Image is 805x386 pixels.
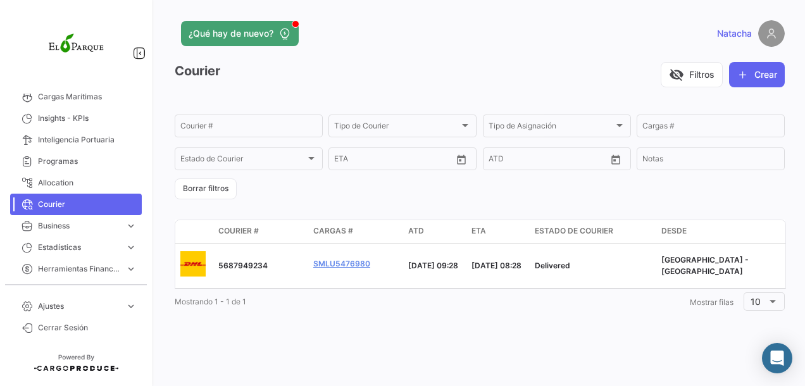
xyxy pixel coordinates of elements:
[38,263,120,275] span: Herramientas Financieras
[717,27,752,40] span: Natacha
[175,178,237,199] button: Borrar filtros
[452,150,471,169] button: Open calendar
[537,156,594,165] input: ATD Hasta
[10,108,142,129] a: Insights - KPIs
[189,27,273,40] span: ¿Qué hay de nuevo?
[535,261,570,270] span: Delivered
[175,297,246,306] span: Mostrando 1 - 1 de 1
[729,62,785,87] button: Crear
[489,123,614,132] span: Tipo de Asignación
[38,322,137,333] span: Cerrar Sesión
[334,156,373,165] input: ETA Desde
[213,220,308,243] datatable-header-cell: Courier #
[762,343,792,373] div: Abrir Intercom Messenger
[10,172,142,194] a: Allocation
[175,62,220,80] h3: Courier
[466,220,530,243] datatable-header-cell: ETA
[38,91,137,103] span: Cargas Marítimas
[38,177,137,189] span: Allocation
[10,194,142,215] a: Courier
[489,156,528,165] input: ATD Desde
[175,220,213,243] datatable-header-cell: logo
[38,134,137,146] span: Inteligencia Portuaria
[10,86,142,108] a: Cargas Marítimas
[669,67,684,82] span: visibility_off
[180,156,306,165] span: Estado de Courier
[10,129,142,151] a: Inteligencia Portuaria
[38,242,120,253] span: Estadísticas
[334,123,459,132] span: Tipo de Courier
[10,151,142,172] a: Programas
[535,225,613,237] span: Estado de Courier
[656,220,783,243] datatable-header-cell: Desde
[38,113,137,124] span: Insights - KPIs
[661,62,723,87] button: visibility_offFiltros
[313,225,353,237] span: Cargas #
[403,220,466,243] datatable-header-cell: ATD
[308,220,403,243] datatable-header-cell: Cargas #
[751,296,761,307] span: 10
[38,220,120,232] span: Business
[408,261,458,270] span: [DATE] 09:28
[661,255,749,276] span: Lima - Peru
[382,156,438,165] input: ETA Hasta
[181,21,299,46] button: ¿Qué hay de nuevo?
[38,199,137,210] span: Courier
[180,251,206,277] img: DHLIcon.png
[408,225,424,237] span: ATD
[125,301,137,312] span: expand_more
[38,156,137,167] span: Programas
[218,225,259,237] span: Courier #
[218,261,268,270] span: 5687949234
[661,225,687,237] span: Desde
[125,263,137,275] span: expand_more
[530,220,656,243] datatable-header-cell: Estado de Courier
[758,20,785,47] img: placeholder-user.png
[313,258,370,270] a: SMLU5476980
[38,301,120,312] span: Ajustes
[471,261,521,270] span: [DATE] 08:28
[471,225,486,237] span: ETA
[606,150,625,169] button: Open calendar
[690,297,733,307] span: Mostrar filas
[44,15,108,78] img: logo-el-parque.png
[125,242,137,253] span: expand_more
[125,220,137,232] span: expand_more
